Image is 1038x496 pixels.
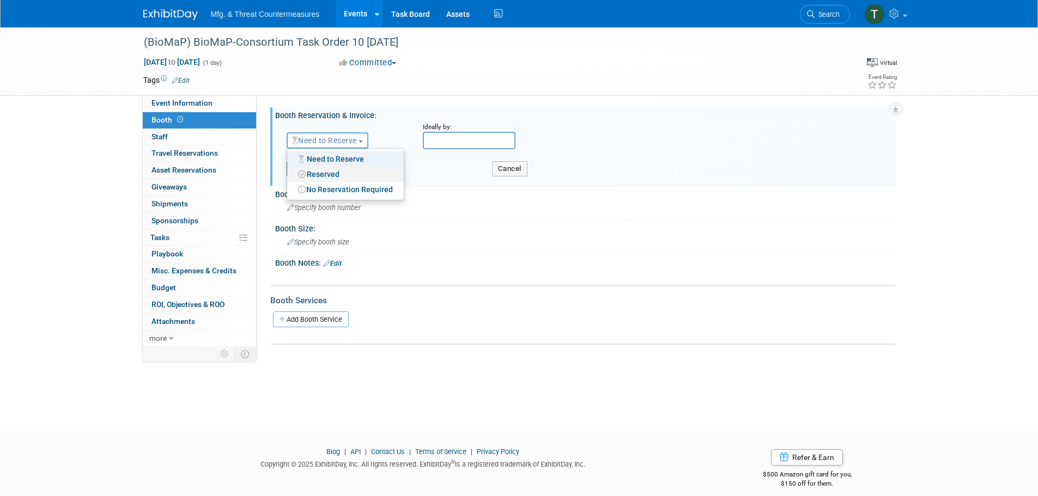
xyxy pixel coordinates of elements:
[143,246,256,262] a: Playbook
[143,263,256,279] a: Misc. Expenses & Credits
[275,186,895,200] div: Booth Number:
[786,57,898,73] div: Event Format
[406,448,414,456] span: |
[151,166,216,174] span: Asset Reservations
[175,115,185,124] span: Booth not reserved yet
[273,311,349,327] a: Add Booth Service
[324,260,342,267] a: Edit
[143,75,190,85] td: Tags
[867,75,897,80] div: Event Rating
[336,57,400,69] button: Committed
[151,182,187,191] span: Giveaways
[287,167,404,182] a: Reserved
[275,107,895,121] div: Booth Reservation & Invoice:
[415,448,466,456] a: Terms of Service
[371,448,405,456] a: Contact Us
[151,199,188,208] span: Shipments
[143,112,256,128] a: Booth
[151,266,236,275] span: Misc. Expenses & Credits
[287,238,349,246] span: Specify booth size
[143,297,256,313] a: ROI, Objectives & ROO
[143,230,256,246] a: Tasks
[864,4,885,25] img: Tyler Bulin
[342,448,349,456] span: |
[800,5,850,24] a: Search
[172,77,190,84] a: Edit
[143,330,256,347] a: more
[477,448,519,456] a: Privacy Policy
[151,216,198,225] span: Sponsorships
[719,463,895,488] div: $500 Amazon gift card for you,
[287,182,404,197] a: No Reservation Required
[771,449,843,466] a: Refer & Earn
[326,448,340,456] a: Blog
[815,10,840,19] span: Search
[151,249,183,258] span: Playbook
[143,57,201,67] span: [DATE] [DATE]
[451,459,455,465] sup: ®
[362,448,369,456] span: |
[143,129,256,145] a: Staff
[143,280,256,296] a: Budget
[287,132,369,149] button: Need to Reserve
[140,33,834,52] div: (BioMaP) BioMaP-Consortium Task Order 10 [DATE]
[167,58,177,66] span: to
[215,347,234,361] td: Personalize Event Tab Strip
[151,149,218,157] span: Travel Reservations
[270,295,895,307] div: Booth Services
[867,57,897,68] div: Event Format
[150,233,169,242] span: Tasks
[151,317,195,326] span: Attachments
[151,132,168,141] span: Staff
[143,145,256,162] a: Travel Reservations
[143,196,256,212] a: Shipments
[151,99,213,107] span: Event Information
[492,161,527,176] button: Cancel
[143,179,256,195] a: Giveaways
[879,59,897,67] div: Virtual
[275,255,895,269] div: Booth Notes:
[234,347,256,361] td: Toggle Event Tabs
[211,10,320,19] span: Mfg. & Threat Countermeasures
[287,151,404,167] a: Need to Reserve
[292,136,357,145] span: Need to Reserve
[143,9,198,20] img: ExhibitDay
[149,334,167,342] span: more
[202,59,222,66] span: (1 day)
[350,448,361,456] a: API
[423,123,869,132] div: Ideally by:
[143,213,256,229] a: Sponsorships
[151,300,224,309] span: ROI, Objectives & ROO
[468,448,475,456] span: |
[143,457,703,469] div: Copyright © 2025 ExhibitDay, Inc. All rights reserved. ExhibitDay is a registered trademark of Ex...
[143,95,256,112] a: Event Information
[719,479,895,488] div: $150 off for them.
[275,221,895,234] div: Booth Size:
[151,115,185,124] span: Booth
[287,204,361,212] span: Specify booth number
[143,314,256,330] a: Attachments
[151,283,176,292] span: Budget
[143,162,256,179] a: Asset Reservations
[867,58,878,67] img: Format-Virtual.png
